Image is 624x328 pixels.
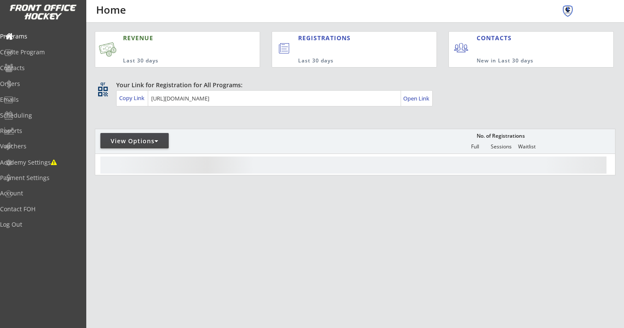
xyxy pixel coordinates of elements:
[488,144,514,150] div: Sessions
[477,57,574,65] div: New in Last 30 days
[462,144,488,150] div: Full
[123,34,220,42] div: REVENUE
[403,92,430,104] a: Open Link
[97,81,108,86] div: qr
[474,133,527,139] div: No. of Registrations
[97,85,109,98] button: qr_code
[100,137,169,145] div: View Options
[477,34,516,42] div: CONTACTS
[403,95,430,102] div: Open Link
[116,81,589,89] div: Your Link for Registration for All Programs:
[514,144,539,150] div: Waitlist
[298,34,398,42] div: REGISTRATIONS
[119,94,146,102] div: Copy Link
[123,57,220,65] div: Last 30 days
[298,57,401,65] div: Last 30 days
